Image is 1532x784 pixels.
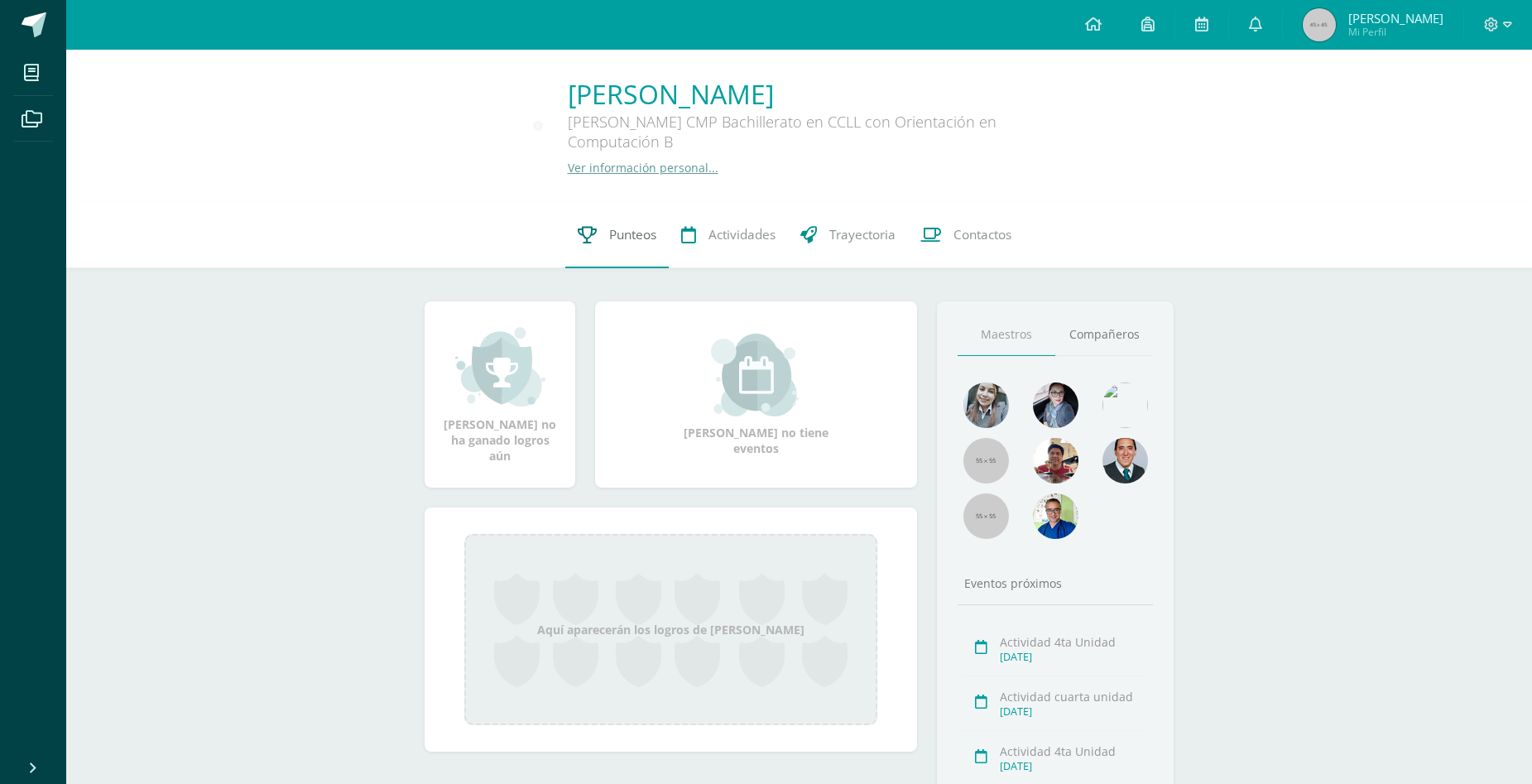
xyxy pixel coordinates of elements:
div: Eventos próximos [958,575,1153,591]
a: Actividades [669,202,788,268]
div: [DATE] [1000,650,1148,664]
img: 45x45 [1303,8,1336,41]
a: Trayectoria [788,202,908,268]
a: Punteos [565,202,669,268]
img: b8baad08a0802a54ee139394226d2cf3.png [1033,382,1078,428]
span: Actividades [708,226,776,243]
div: [DATE] [1000,759,1148,773]
div: [DATE] [1000,705,1148,719]
div: Actividad 4ta Unidad [1000,743,1148,759]
img: event_small.png [711,334,801,416]
img: 11152eb22ca3048aebc25a5ecf6973a7.png [1033,438,1078,483]
img: 10741f48bcca31577cbcd80b61dad2f3.png [1033,493,1078,539]
img: 55x55 [963,438,1009,483]
a: Compañeros [1055,314,1153,356]
span: Mi Perfil [1348,25,1443,39]
img: achievement_small.png [455,325,545,408]
div: Actividad cuarta unidad [1000,689,1148,705]
div: Actividad 4ta Unidad [1000,634,1148,650]
img: 45bd7986b8947ad7e5894cbc9b781108.png [963,382,1009,428]
span: Contactos [953,226,1011,243]
div: Aquí aparecerán los logros de [PERSON_NAME] [464,534,877,725]
img: 55x55 [963,493,1009,539]
img: eec80b72a0218df6e1b0c014193c2b59.png [1102,438,1148,483]
div: [PERSON_NAME] CMP Bachillerato en CCLL con Orientación en Computación B [568,112,1064,160]
a: Maestros [958,314,1055,356]
span: Punteos [609,226,656,243]
span: [PERSON_NAME] [1348,10,1443,26]
a: Ver información personal... [568,160,718,176]
span: Trayectoria [829,226,896,243]
div: [PERSON_NAME] no tiene eventos [674,334,839,456]
a: [PERSON_NAME] [568,76,1064,112]
img: c25c8a4a46aeab7e345bf0f34826bacf.png [1102,382,1148,428]
div: [PERSON_NAME] no ha ganado logros aún [441,325,559,464]
a: Contactos [908,202,1024,268]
